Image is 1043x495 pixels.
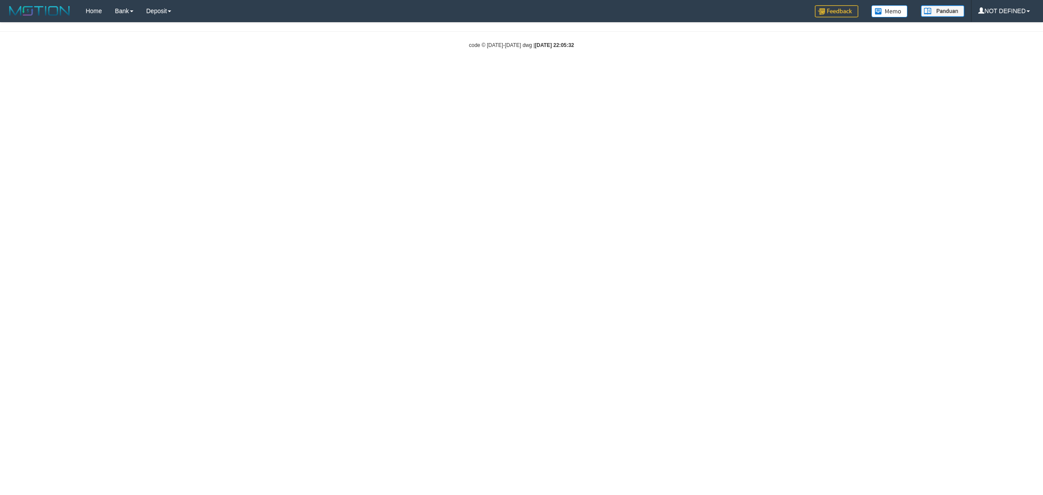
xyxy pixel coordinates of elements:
img: Feedback.jpg [815,5,858,17]
small: code © [DATE]-[DATE] dwg | [469,42,574,48]
img: panduan.png [921,5,964,17]
img: MOTION_logo.png [7,4,73,17]
img: Button%20Memo.svg [871,5,908,17]
strong: [DATE] 22:05:32 [535,42,574,48]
